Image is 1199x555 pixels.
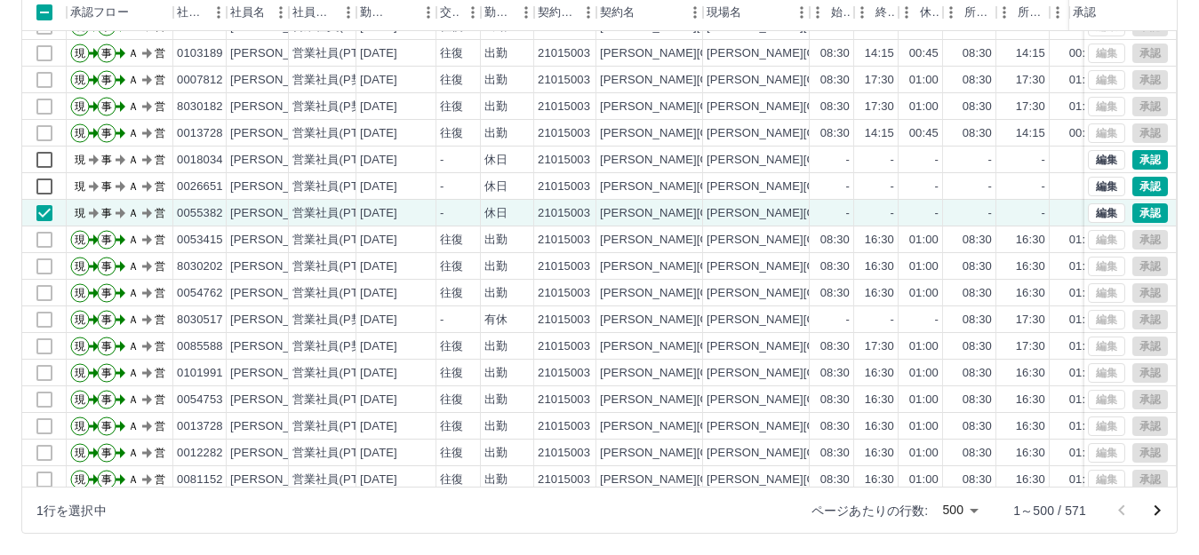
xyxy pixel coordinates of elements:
[128,287,139,299] text: Ａ
[1069,125,1099,142] div: 00:45
[230,45,327,62] div: [PERSON_NAME]
[484,178,508,195] div: 休日
[963,99,992,115] div: 08:30
[484,258,508,275] div: 出勤
[538,365,590,382] div: 21015003
[177,178,223,195] div: 0026651
[177,258,223,275] div: 8030202
[600,178,819,195] div: [PERSON_NAME][GEOGRAPHIC_DATA]
[292,178,386,195] div: 営業社員(PT契約)
[292,99,379,115] div: 営業社員(P契約)
[360,258,397,275] div: [DATE]
[230,365,327,382] div: [PERSON_NAME]
[707,99,1157,115] div: [PERSON_NAME][GEOGRAPHIC_DATA]立[PERSON_NAME][GEOGRAPHIC_DATA]
[128,207,139,219] text: Ａ
[1016,312,1045,329] div: 17:30
[909,99,939,115] div: 01:00
[75,367,85,379] text: 現
[292,258,386,275] div: 営業社員(PT契約)
[909,45,939,62] div: 00:45
[1016,45,1045,62] div: 14:15
[988,152,992,169] div: -
[155,367,165,379] text: 営
[155,127,165,139] text: 営
[1069,258,1099,275] div: 01:00
[820,285,850,302] div: 08:30
[128,74,139,86] text: Ａ
[440,285,463,302] div: 往復
[909,285,939,302] div: 01:00
[538,392,590,408] div: 21015003
[1069,338,1099,355] div: 01:00
[75,180,85,193] text: 現
[1069,232,1099,249] div: 01:00
[292,205,386,222] div: 営業社員(PT契約)
[155,154,165,166] text: 営
[1016,338,1045,355] div: 17:30
[128,127,139,139] text: Ａ
[440,258,463,275] div: 往復
[101,127,112,139] text: 事
[128,234,139,246] text: Ａ
[230,99,327,115] div: [PERSON_NAME]
[484,392,508,408] div: 出勤
[1016,232,1045,249] div: 16:30
[600,125,819,142] div: [PERSON_NAME][GEOGRAPHIC_DATA]
[177,152,223,169] div: 0018034
[963,72,992,89] div: 08:30
[360,99,397,115] div: [DATE]
[360,125,397,142] div: [DATE]
[865,258,894,275] div: 16:30
[230,392,327,408] div: [PERSON_NAME]
[155,207,165,219] text: 営
[360,338,397,355] div: [DATE]
[128,260,139,273] text: Ａ
[360,152,397,169] div: [DATE]
[1016,365,1045,382] div: 16:30
[1016,125,1045,142] div: 14:15
[820,338,850,355] div: 08:30
[292,45,386,62] div: 営業社員(PT契約)
[292,72,379,89] div: 営業社員(P契約)
[101,100,112,113] text: 事
[1069,312,1099,329] div: 01:00
[1042,152,1045,169] div: -
[963,258,992,275] div: 08:30
[1069,365,1099,382] div: 01:00
[484,312,508,329] div: 有休
[1016,285,1045,302] div: 16:30
[292,125,386,142] div: 営業社員(PT契約)
[1132,177,1168,196] button: 承認
[820,72,850,89] div: 08:30
[75,100,85,113] text: 現
[230,232,327,249] div: [PERSON_NAME]
[101,367,112,379] text: 事
[75,47,85,59] text: 現
[440,392,463,408] div: 往復
[538,152,590,169] div: 21015003
[440,45,463,62] div: 往復
[440,205,444,222] div: -
[177,312,223,329] div: 8030517
[101,74,112,86] text: 事
[177,392,223,408] div: 0054753
[75,74,85,86] text: 現
[128,100,139,113] text: Ａ
[707,45,1157,62] div: [PERSON_NAME][GEOGRAPHIC_DATA]立[PERSON_NAME][GEOGRAPHIC_DATA]
[538,178,590,195] div: 21015003
[177,232,223,249] div: 0053415
[963,232,992,249] div: 08:30
[909,365,939,382] div: 01:00
[230,125,327,142] div: [PERSON_NAME]
[600,152,819,169] div: [PERSON_NAME][GEOGRAPHIC_DATA]
[820,45,850,62] div: 08:30
[935,312,939,329] div: -
[177,205,223,222] div: 0055382
[440,178,444,195] div: -
[935,205,939,222] div: -
[177,72,223,89] div: 0007812
[707,365,1157,382] div: [PERSON_NAME][GEOGRAPHIC_DATA]立[PERSON_NAME][GEOGRAPHIC_DATA]
[909,338,939,355] div: 01:00
[1069,45,1099,62] div: 00:45
[600,72,819,89] div: [PERSON_NAME][GEOGRAPHIC_DATA]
